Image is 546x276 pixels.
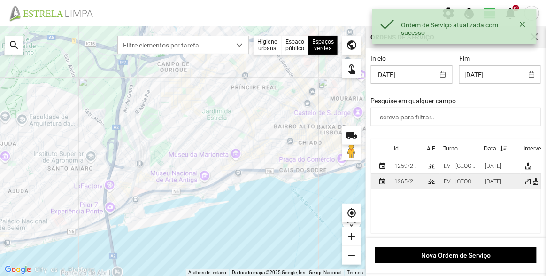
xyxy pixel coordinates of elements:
[427,145,435,152] span: Área funcional
[118,36,231,54] span: Filtre elementos por tarefa
[371,34,435,40] div: Ordens de Serviço
[378,178,386,185] div: Planeada
[444,178,477,185] div: EV - Equipa A
[7,5,103,22] img: file
[524,178,532,185] div: waterfall_chart
[342,36,361,55] div: public
[254,36,282,55] div: Higiene urbana
[2,264,33,276] a: Abrir esta área no Google Maps (abre uma nova janela)
[485,178,501,185] div: 04/09/2025
[444,163,477,169] div: EV - Equipa B
[380,252,532,259] span: Nova Ordem de Serviço
[442,6,456,20] span: settings
[347,270,363,275] a: Termos (abre num novo separador)
[2,264,33,276] img: Google
[282,36,308,55] div: Espaço público
[378,162,386,170] div: Planeada
[394,145,399,152] div: Id
[342,126,361,145] div: local_shipping
[231,36,249,54] div: dropdown trigger
[394,178,420,185] div: 1265/2025
[443,145,458,152] div: Turno
[513,5,519,11] div: +9
[308,36,338,55] div: Espaços verdes
[428,162,435,170] div: Espaços verdes
[483,6,497,20] span: view_day
[342,227,361,246] div: add
[342,204,361,222] div: my_location
[484,145,496,152] div: Data
[188,269,226,276] button: Atalhos de teclado
[5,36,23,55] div: search
[401,21,516,36] div: Ordem de Serviço atualizada com sucesso
[459,55,470,62] label: Fim
[232,270,341,275] span: Dados do mapa ©2025 Google, Inst. Geogr. Nacional
[371,55,386,62] label: Início
[504,6,518,20] span: notifications
[342,246,361,265] div: remove
[428,178,435,185] div: Espaços verdes
[342,59,361,78] div: touch_app
[524,162,532,170] div: cleaning_services
[371,97,456,104] label: Pesquise em qualquer campo
[462,6,477,20] span: water_drop
[371,108,541,126] input: Escreva para filtrar..
[394,163,420,169] div: 1259/2025
[375,247,537,263] button: Nova Ordem de Serviço
[532,178,539,185] div: cleaning_services
[485,163,501,169] div: 04/09/2025
[342,142,361,160] button: Arraste o Pegman para o mapa para abrir o Street View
